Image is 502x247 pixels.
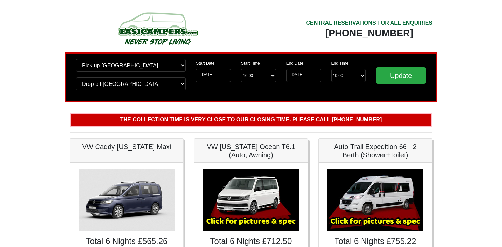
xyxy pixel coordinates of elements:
[203,169,299,231] img: VW California Ocean T6.1 (Auto, Awning)
[325,143,425,159] h5: Auto-Trail Expedition 66 - 2 Berth (Shower+Toilet)
[196,69,231,82] input: Start Date
[79,169,175,231] img: VW Caddy California Maxi
[77,143,177,151] h5: VW Caddy [US_STATE] Maxi
[306,19,432,27] div: CENTRAL RESERVATIONS FOR ALL ENQUIRIES
[376,67,426,84] input: Update
[201,236,301,246] h4: Total 6 Nights £712.50
[196,60,214,66] label: Start Date
[93,10,223,47] img: campers-checkout-logo.png
[306,27,432,39] div: [PHONE_NUMBER]
[286,69,321,82] input: Return Date
[120,117,382,122] b: The collection time is very close to our closing time. Please call [PHONE_NUMBER]
[201,143,301,159] h5: VW [US_STATE] Ocean T6.1 (Auto, Awning)
[286,60,303,66] label: End Date
[241,60,260,66] label: Start Time
[327,169,423,231] img: Auto-Trail Expedition 66 - 2 Berth (Shower+Toilet)
[331,60,349,66] label: End Time
[325,236,425,246] h4: Total 6 Nights £755.22
[77,236,177,246] h4: Total 6 Nights £565.26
